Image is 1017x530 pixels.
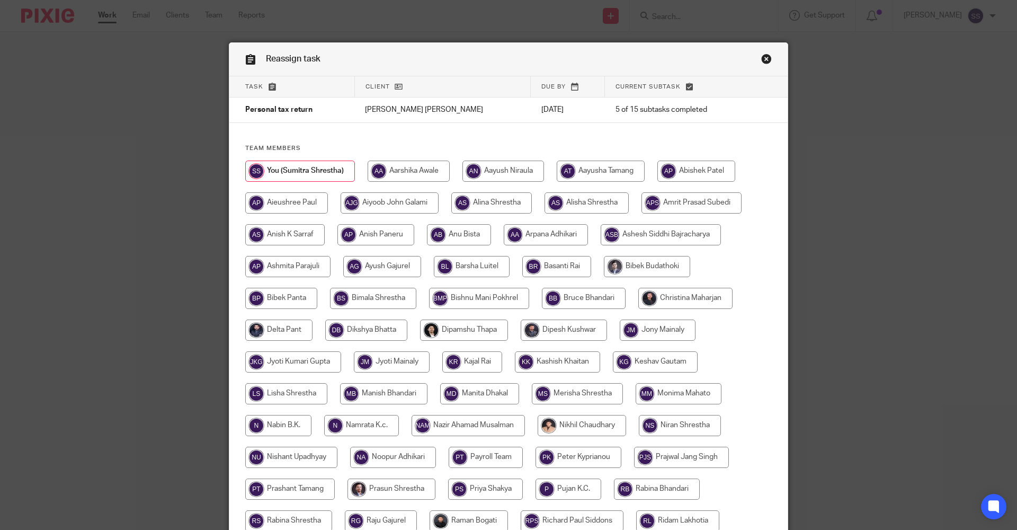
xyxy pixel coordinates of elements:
a: Close this dialog window [761,54,772,68]
span: Personal tax return [245,107,313,114]
p: [DATE] [541,104,594,115]
h4: Team members [245,144,772,153]
span: Due by [541,84,566,90]
span: Reassign task [266,55,320,63]
span: Task [245,84,263,90]
span: Client [365,84,390,90]
span: Current subtask [615,84,681,90]
td: 5 of 15 subtasks completed [605,98,747,123]
p: [PERSON_NAME] [PERSON_NAME] [365,104,520,115]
